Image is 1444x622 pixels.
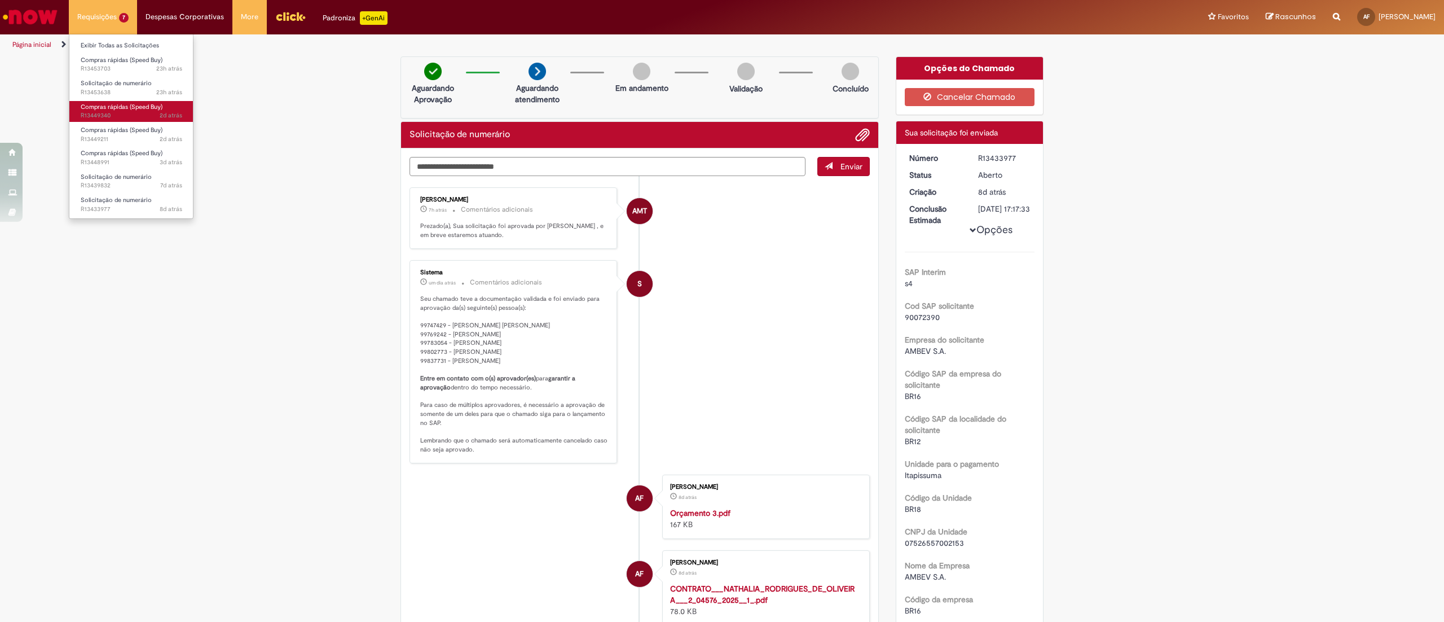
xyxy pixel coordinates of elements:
[978,187,1006,197] time: 20/08/2025 17:52:36
[69,101,193,122] a: Aberto R13449340 : Compras rápidas (Speed Buy)
[81,181,182,190] span: R13439832
[833,83,869,94] p: Concluído
[670,508,730,518] strong: Orçamento 3.pdf
[978,152,1031,164] div: R13433977
[160,111,182,120] span: 2d atrás
[817,157,870,176] button: Enviar
[729,83,763,94] p: Validação
[627,561,653,587] div: Anna Paula Rocha De Faria
[323,11,388,25] div: Padroniza
[81,158,182,167] span: R13448991
[1363,13,1370,20] span: AF
[69,147,193,168] a: Aberto R13448991 : Compras rápidas (Speed Buy)
[635,560,644,588] span: AF
[119,13,129,23] span: 7
[81,88,182,97] span: R13453638
[905,267,946,277] b: SAP Interim
[81,79,152,87] span: Solicitação de numerário
[737,63,755,80] img: img-circle-grey.png
[633,63,650,80] img: img-circle-grey.png
[978,186,1031,198] div: 20/08/2025 17:52:36
[146,11,224,23] span: Despesas Corporativas
[905,278,913,288] span: s4
[670,559,858,566] div: [PERSON_NAME]
[160,158,182,167] span: 3d atrás
[670,583,858,617] div: 78.0 KB
[670,584,855,605] a: CONTRATO___NATHALIA_RODRIGUES_DE_OLIVEIRA___2_04576_2025__1_.pdf
[156,64,182,73] time: 27/08/2025 16:49:06
[978,203,1031,214] div: [DATE] 17:17:33
[905,606,921,616] span: BR16
[420,374,536,383] b: Entre em contato com o(s) aprovador(es)
[69,40,193,52] a: Exibir Todas as Solicitações
[160,135,182,143] time: 26/08/2025 15:45:43
[156,64,182,73] span: 23h atrás
[510,82,565,105] p: Aguardando atendimento
[360,11,388,25] p: +GenAi
[905,369,1001,390] b: Código SAP da empresa do solicitante
[627,271,653,297] div: System
[905,560,970,571] b: Nome da Empresa
[8,34,954,55] ul: Trilhas de página
[978,169,1031,181] div: Aberto
[905,346,946,356] span: AMBEV S.A.
[632,198,647,225] span: AMT
[12,40,51,49] a: Página inicial
[842,63,859,80] img: img-circle-grey.png
[905,493,972,503] b: Código da Unidade
[1266,12,1316,23] a: Rascunhos
[69,34,193,219] ul: Requisições
[160,181,182,190] span: 7d atrás
[461,205,533,214] small: Comentários adicionais
[905,572,946,582] span: AMBEV S.A.
[424,63,442,80] img: check-circle-green.png
[429,207,447,213] time: 28/08/2025 08:28:46
[160,158,182,167] time: 26/08/2025 15:15:55
[905,527,967,537] b: CNPJ da Unidade
[69,124,193,145] a: Aberto R13449211 : Compras rápidas (Speed Buy)
[160,181,182,190] time: 22/08/2025 13:06:23
[679,570,697,576] time: 20/08/2025 17:51:06
[840,161,862,172] span: Enviar
[635,485,644,512] span: AF
[160,135,182,143] span: 2d atrás
[77,11,117,23] span: Requisições
[1218,11,1249,23] span: Favoritos
[241,11,258,23] span: More
[410,130,510,140] h2: Solicitação de numerário Histórico de tíquete
[615,82,668,94] p: Em andamento
[420,222,608,239] p: Prezado(a), Sua solicitação foi aprovada por [PERSON_NAME] , e em breve estaremos atuando.
[429,207,447,213] span: 7h atrás
[905,301,974,311] b: Cod SAP solicitante
[901,152,970,164] dt: Número
[670,484,858,490] div: [PERSON_NAME]
[905,470,941,480] span: Itapissuma
[69,54,193,75] a: Aberto R13453703 : Compras rápidas (Speed Buy)
[905,128,998,138] span: Sua solicitação foi enviada
[978,187,1006,197] span: 8d atrás
[81,111,182,120] span: R13449340
[905,436,921,446] span: BR12
[896,57,1044,80] div: Opções do Chamado
[81,196,152,204] span: Solicitação de numerário
[81,149,162,157] span: Compras rápidas (Speed Buy)
[679,570,697,576] span: 8d atrás
[420,196,608,203] div: [PERSON_NAME]
[69,77,193,98] a: Aberto R13453638 : Solicitação de numerário
[470,278,542,287] small: Comentários adicionais
[1,6,59,28] img: ServiceNow
[905,594,973,605] b: Código da empresa
[81,205,182,214] span: R13433977
[429,279,456,286] time: 27/08/2025 09:35:10
[81,56,162,64] span: Compras rápidas (Speed Buy)
[637,270,642,297] span: S
[81,173,152,181] span: Solicitação de numerário
[410,157,805,177] textarea: Digite sua mensagem aqui...
[905,391,921,401] span: BR16
[905,88,1035,106] button: Cancelar Chamado
[901,169,970,181] dt: Status
[627,485,653,511] div: Anna Paula Rocha De Faria
[81,64,182,73] span: R13453703
[905,459,999,469] b: Unidade para o pagamento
